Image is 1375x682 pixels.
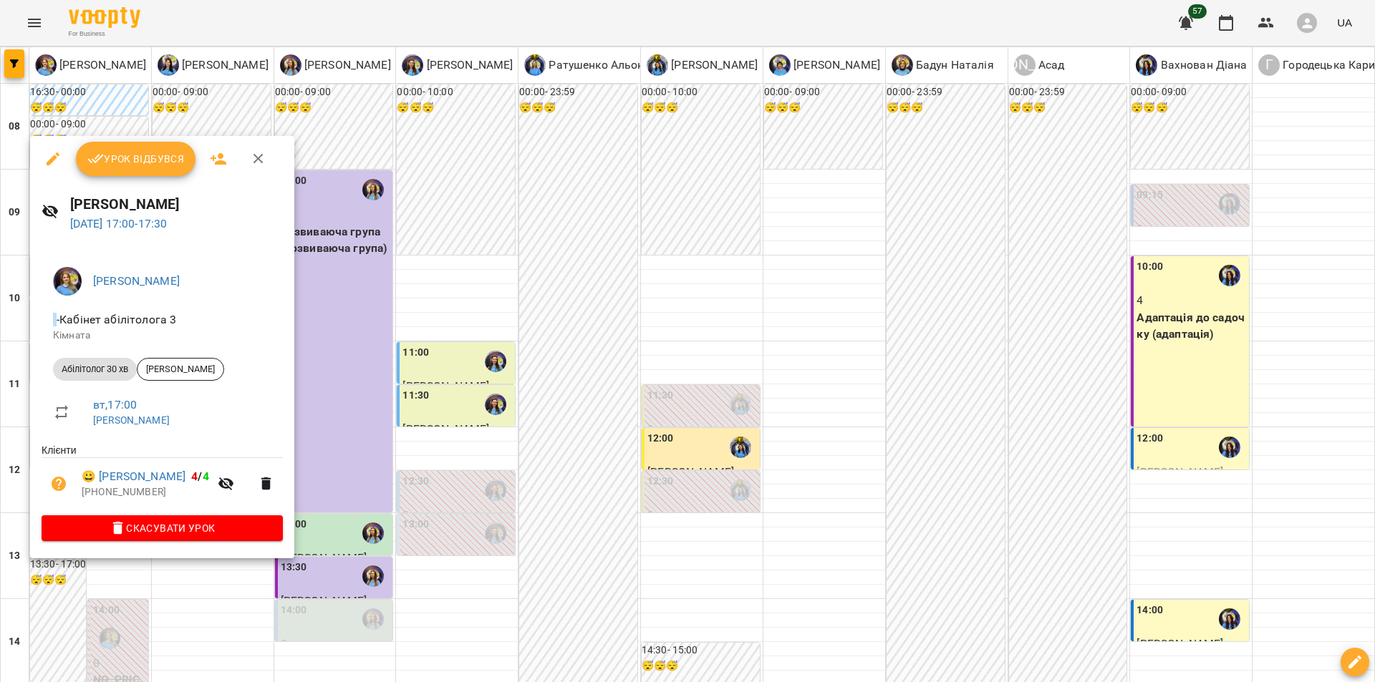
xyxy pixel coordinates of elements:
[191,469,208,483] b: /
[42,515,283,541] button: Скасувати Урок
[93,398,137,411] a: вт , 17:00
[82,468,185,485] a: 😀 [PERSON_NAME]
[93,274,180,288] a: [PERSON_NAME]
[70,217,168,230] a: [DATE] 17:00-17:30
[53,313,179,326] span: - Кабінет абілітолога 3
[53,363,137,376] span: Абілітолог 30 хв
[53,267,82,296] img: 6b085e1eb0905a9723a04dd44c3bb19c.jpg
[82,485,209,500] p: [PHONE_NUMBER]
[76,142,196,176] button: Урок відбувся
[42,467,76,501] button: Візит ще не сплачено. Додати оплату?
[87,150,185,167] span: Урок відбувся
[53,328,271,343] p: Кімната
[203,469,209,483] span: 4
[70,193,284,215] h6: [PERSON_NAME]
[191,469,198,483] span: 4
[137,363,223,376] span: [PERSON_NAME]
[93,414,170,426] a: [PERSON_NAME]
[137,358,224,381] div: [PERSON_NAME]
[42,443,283,515] ul: Клієнти
[53,520,271,537] span: Скасувати Урок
